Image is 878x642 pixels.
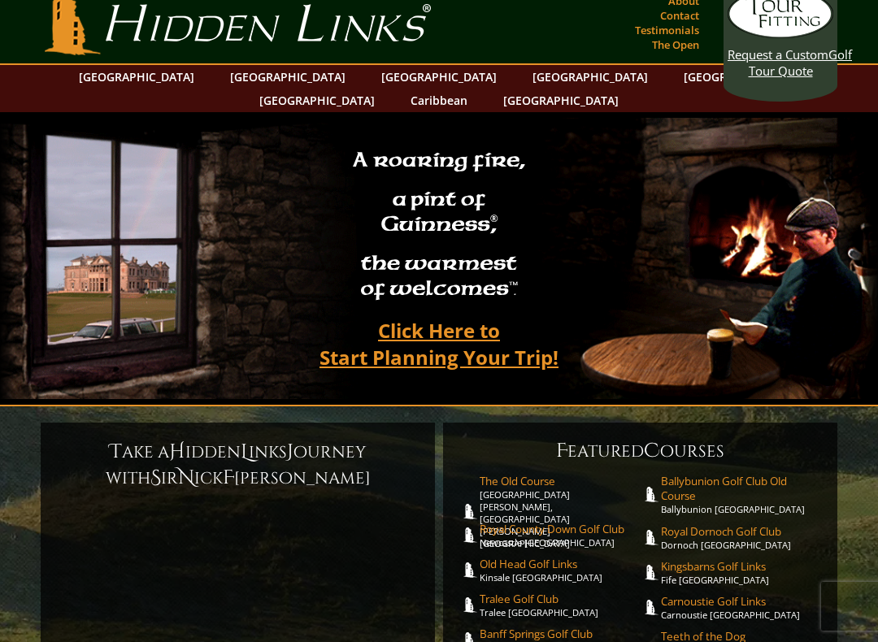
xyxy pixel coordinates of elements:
[287,439,293,465] span: J
[661,474,822,503] span: Ballybunion Golf Club Old Course
[251,89,383,112] a: [GEOGRAPHIC_DATA]
[661,524,822,551] a: Royal Dornoch Golf ClubDornoch [GEOGRAPHIC_DATA]
[676,65,807,89] a: [GEOGRAPHIC_DATA]
[480,522,641,549] a: Royal County Down Golf ClubNewcastle [GEOGRAPHIC_DATA]
[402,89,476,112] a: Caribbean
[661,594,822,609] span: Carnoustie Golf Links
[303,311,575,376] a: Click Here toStart Planning Your Trip!
[342,141,536,311] h2: A roaring fire, a pint of Guinness , the warmest of welcomes™.
[631,19,703,41] a: Testimonials
[223,465,234,491] span: F
[480,474,641,549] a: The Old Course[GEOGRAPHIC_DATA][PERSON_NAME], [GEOGRAPHIC_DATA][PERSON_NAME] [GEOGRAPHIC_DATA]
[495,89,627,112] a: [GEOGRAPHIC_DATA]
[661,594,822,621] a: Carnoustie Golf LinksCarnoustie [GEOGRAPHIC_DATA]
[661,559,822,586] a: Kingsbarns Golf LinksFife [GEOGRAPHIC_DATA]
[480,592,641,606] span: Tralee Golf Club
[222,65,354,89] a: [GEOGRAPHIC_DATA]
[480,592,641,618] a: Tralee Golf ClubTralee [GEOGRAPHIC_DATA]
[480,522,641,536] span: Royal County Down Golf Club
[241,439,249,465] span: L
[661,559,822,574] span: Kingsbarns Golf Links
[480,627,641,641] span: Banff Springs Golf Club
[169,439,185,465] span: H
[656,4,703,27] a: Contact
[661,524,822,539] span: Royal Dornoch Golf Club
[150,465,161,491] span: S
[57,439,419,491] h6: ake a idden inks ourney with ir ick [PERSON_NAME]
[644,438,660,464] span: C
[728,46,828,63] span: Request a Custom
[178,465,194,491] span: N
[480,557,641,571] span: Old Head Golf Links
[373,65,505,89] a: [GEOGRAPHIC_DATA]
[110,439,122,465] span: T
[556,438,567,464] span: F
[480,474,641,488] span: The Old Course
[459,438,821,464] h6: eatured ourses
[524,65,656,89] a: [GEOGRAPHIC_DATA]
[661,474,822,515] a: Ballybunion Golf Club Old CourseBallybunion [GEOGRAPHIC_DATA]
[648,33,703,56] a: The Open
[71,65,202,89] a: [GEOGRAPHIC_DATA]
[480,557,641,583] a: Old Head Golf LinksKinsale [GEOGRAPHIC_DATA]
